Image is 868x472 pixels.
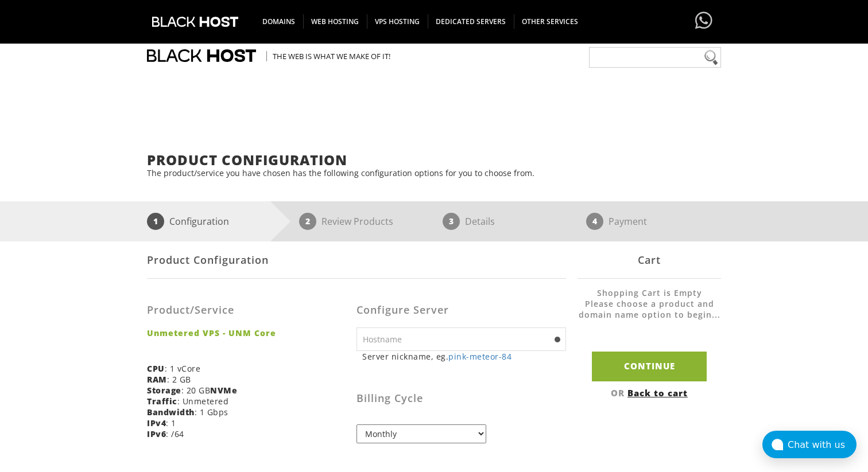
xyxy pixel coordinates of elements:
[609,213,647,230] p: Payment
[514,14,586,29] span: OTHER SERVICES
[428,14,514,29] span: DEDICATED SERVERS
[589,47,721,68] input: Need help?
[356,305,566,316] h3: Configure Server
[147,327,348,338] strong: Unmetered VPS - UNM Core
[356,393,566,404] h3: Billing Cycle
[147,363,165,374] b: CPU
[147,241,566,279] div: Product Configuration
[321,213,393,230] p: Review Products
[356,327,566,351] input: Hostname
[627,387,688,399] a: Back to cart
[147,153,721,167] h1: Product Configuration
[586,213,603,230] span: 4
[147,167,721,178] p: The product/service you have chosen has the following configuration options for you to choose from.
[443,213,460,230] span: 3
[592,352,707,381] input: Continue
[147,287,356,448] div: : 1 vCore : 2 GB : 20 GB : Unmetered : 1 Gbps : 1 : /64
[578,387,721,399] div: OR
[147,407,195,418] b: Bandwidth
[147,418,166,428] b: IPv4
[465,213,495,230] p: Details
[147,305,348,316] h3: Product/Service
[299,213,316,230] span: 2
[578,287,721,331] li: Shopping Cart is Empty Please choose a product and domain name option to begin...
[147,396,177,407] b: Traffic
[578,241,721,279] div: Cart
[169,213,229,230] p: Configuration
[362,351,566,362] small: Server nickname, eg.
[254,14,304,29] span: DOMAINS
[147,428,166,439] b: IPv6
[210,385,237,396] b: NVMe
[147,385,181,396] b: Storage
[788,439,857,450] div: Chat with us
[367,14,428,29] span: VPS HOSTING
[762,431,857,458] button: Chat with us
[147,374,167,385] b: RAM
[303,14,367,29] span: WEB HOSTING
[266,51,390,61] span: The Web is what we make of it!
[147,213,164,230] span: 1
[448,351,511,362] a: pink-meteor-84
